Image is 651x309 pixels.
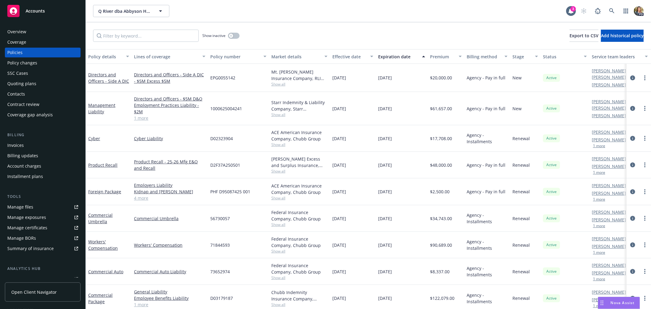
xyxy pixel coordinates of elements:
span: Renewal [512,268,530,275]
a: Directors and Officers - Side A DIC [88,72,129,84]
div: Service team leaders [592,53,641,60]
a: more [641,161,649,169]
a: Directors and Officers - Side A DIC - $5M Excess $5M [134,71,205,84]
a: Manage exposures [5,213,81,222]
a: Foreign Package [88,189,121,194]
a: Employee Benefits Liability [134,295,205,301]
span: Show all [271,195,327,201]
span: Show all [271,302,327,307]
a: more [641,241,649,249]
a: Policy changes [5,58,81,68]
button: Billing method [464,49,510,64]
span: Agency - Installments [467,212,508,225]
span: [DATE] [332,295,346,301]
div: Analytics hub [5,266,81,272]
span: $2,500.00 [430,188,450,195]
a: circleInformation [629,74,636,82]
span: [DATE] [332,105,346,112]
div: Invoices [7,140,24,150]
span: Agency - Pay in full [467,105,505,112]
a: SSC Cases [5,68,81,78]
span: [DATE] [378,162,392,168]
a: Installment plans [5,172,81,181]
button: Nova Assist [598,297,640,309]
span: Renewal [512,295,530,301]
a: Directors and Officers - $5M D&O [134,96,205,102]
span: [DATE] [378,295,392,301]
a: circleInformation [629,105,636,112]
span: [DATE] [332,135,346,142]
div: Manage BORs [7,233,36,243]
a: 4 more [134,195,205,201]
span: Renewal [512,188,530,195]
div: Policy details [88,53,122,60]
span: $8,337.00 [430,268,450,275]
button: Status [541,49,589,64]
a: [PERSON_NAME] [592,243,626,249]
div: Chubb Indemnity Insurance Company, Chubb Group [271,289,327,302]
a: circleInformation [629,268,636,275]
span: 71844593 [210,242,230,248]
span: Active [545,162,558,168]
span: [DATE] [332,242,346,248]
span: Show all [271,82,327,87]
span: $17,708.00 [430,135,452,142]
span: Add historical policy [601,33,644,38]
span: Show all [271,275,327,280]
a: Manage certificates [5,223,81,233]
span: Active [545,136,558,141]
a: General Liability [134,289,205,295]
button: 1 more [593,171,605,174]
span: Open Client Navigator [11,289,57,295]
a: [PERSON_NAME] [592,296,626,303]
a: Contacts [5,89,81,99]
a: Commercial Umbrella [134,215,205,222]
div: Manage exposures [7,213,46,222]
span: [DATE] [378,105,392,112]
a: circleInformation [629,215,636,222]
a: circleInformation [629,188,636,195]
button: Effective date [330,49,376,64]
span: 73652974 [210,268,230,275]
a: [PERSON_NAME] [592,235,626,242]
a: circleInformation [629,241,636,249]
a: more [641,188,649,195]
div: Coverage [7,37,26,47]
span: [DATE] [332,188,346,195]
a: [PERSON_NAME] [PERSON_NAME] [592,98,639,111]
a: Billing updates [5,151,81,161]
a: Overview [5,27,81,37]
span: Nova Assist [611,300,635,305]
a: more [641,215,649,222]
span: Show all [271,112,327,117]
a: Coverage gap analysis [5,110,81,120]
a: [PERSON_NAME] [592,190,626,196]
div: Manage certificates [7,223,47,233]
span: D03179187 [210,295,233,301]
span: [DATE] [332,75,346,81]
div: Federal Insurance Company, Chubb Group [271,262,327,275]
a: more [641,105,649,112]
span: Agency - Pay in full [467,162,505,168]
span: [DATE] [332,215,346,222]
a: Quoting plans [5,79,81,89]
span: 1000625004241 [210,105,242,112]
span: Agency - Pay in full [467,188,505,195]
button: Service team leaders [589,49,650,64]
a: more [641,268,649,275]
span: Renewal [512,135,530,142]
a: more [641,135,649,142]
a: [PERSON_NAME] [592,112,626,119]
div: Starr Indemnity & Liability Company, Starr Companies, RT Specialty Insurance Services, LLC (RSG S... [271,99,327,112]
a: Employers Liability [134,182,205,188]
button: 1 more [593,251,605,254]
span: Agency - Installments [467,265,508,278]
a: [PERSON_NAME] [592,289,626,295]
a: [PERSON_NAME] [592,163,626,169]
a: Management Liability [88,102,115,115]
span: $34,743.00 [430,215,452,222]
div: Summary of insurance [7,244,54,253]
div: Tools [5,194,81,200]
span: [DATE] [378,268,392,275]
